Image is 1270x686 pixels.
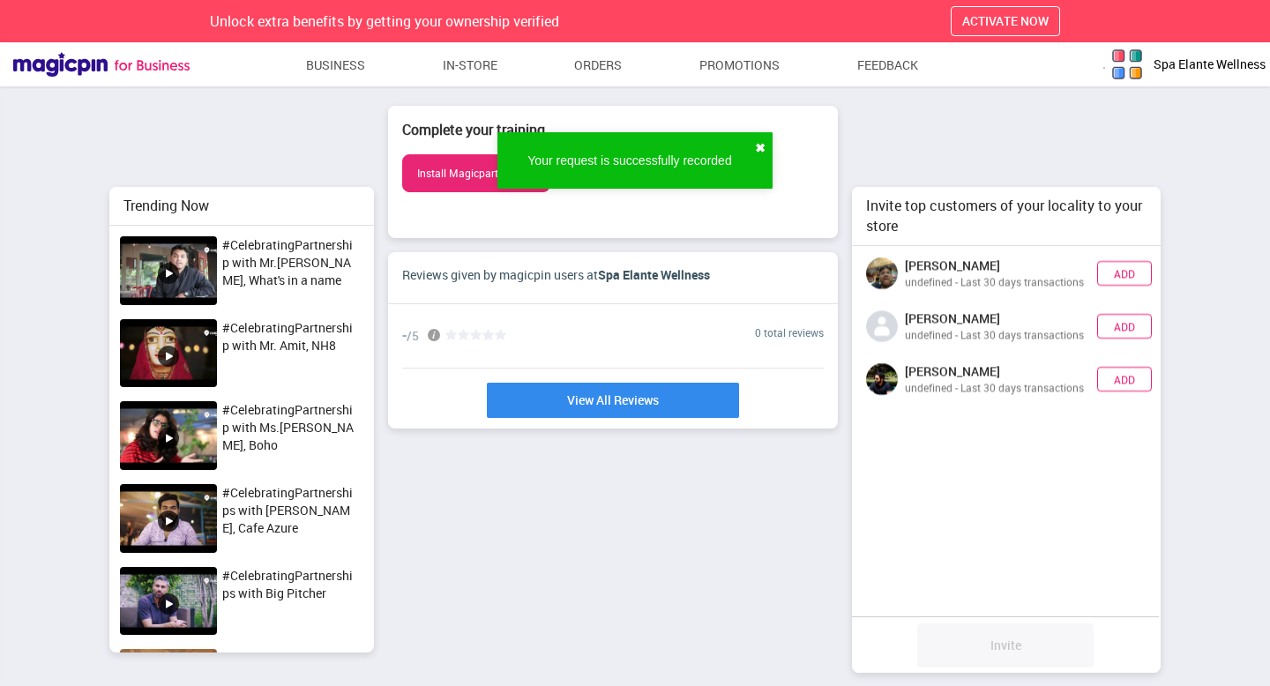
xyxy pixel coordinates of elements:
[154,342,183,370] img: video-play-icon.6db6df74.svg
[443,49,497,81] a: In-store
[1097,313,1152,338] div: Add
[764,325,824,340] span: total reviews
[407,327,419,344] span: /5
[217,401,363,470] div: #CelebratingPartnership with Ms.[PERSON_NAME], Boho
[210,11,559,31] span: Unlock extra benefits by getting your ownership verified
[402,266,710,284] div: Reviews given by magicpin users at
[866,309,898,341] img: profile-pic
[951,6,1060,36] button: ACTIVATE NOW
[962,12,1049,29] span: ACTIVATE NOW
[1154,56,1266,73] span: Spa Elante Wellness
[402,325,407,345] span: -
[1097,366,1152,391] div: Add
[866,362,898,394] img: profile-pic
[857,49,918,81] a: Feedback
[852,246,1173,673] div: grid
[217,318,363,387] div: #CelebratingPartnership with Mr. Amit, NH8
[154,590,183,618] img: video-play-icon.6db6df74.svg
[1109,47,1145,82] img: logo
[905,274,1090,289] div: undefined - Last 30 days transactions
[866,196,1147,236] div: Invite top customers of your locality to your store
[1097,260,1152,285] div: Add
[154,508,183,536] img: video-play-icon.6db6df74.svg
[755,325,761,340] span: 0
[402,120,824,139] div: Complete your training
[905,309,1090,327] div: [PERSON_NAME]
[905,362,1090,380] div: [PERSON_NAME]
[905,327,1090,342] div: undefined - Last 30 days transactions
[426,329,440,341] img: i
[217,236,363,305] div: #CelebratingPartnership with Mr.[PERSON_NAME], What's in a name
[574,49,622,81] a: Orders
[154,260,183,288] img: video-play-icon.6db6df74.svg
[905,257,1090,274] div: [PERSON_NAME]
[755,139,766,157] button: close
[917,623,1094,667] div: invite
[217,484,363,553] div: #CelebratingPartnerships with [PERSON_NAME], Cafe Azure
[866,257,898,288] img: profile-pic
[13,52,190,77] img: Magicpin
[598,266,710,283] span: Spa Elante Wellness
[154,425,183,453] img: video-play-icon.6db6df74.svg
[109,187,374,226] div: Trending Now
[905,380,1090,395] div: undefined - Last 30 days transactions
[306,49,365,81] a: Business
[487,383,740,418] a: View All Reviews
[217,566,363,635] div: #CelebratingPartnerships with Big Pitcher
[504,152,755,169] div: Your request is successfully recorded
[402,154,550,192] button: Install Magicpartner App
[699,49,780,81] a: Promotions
